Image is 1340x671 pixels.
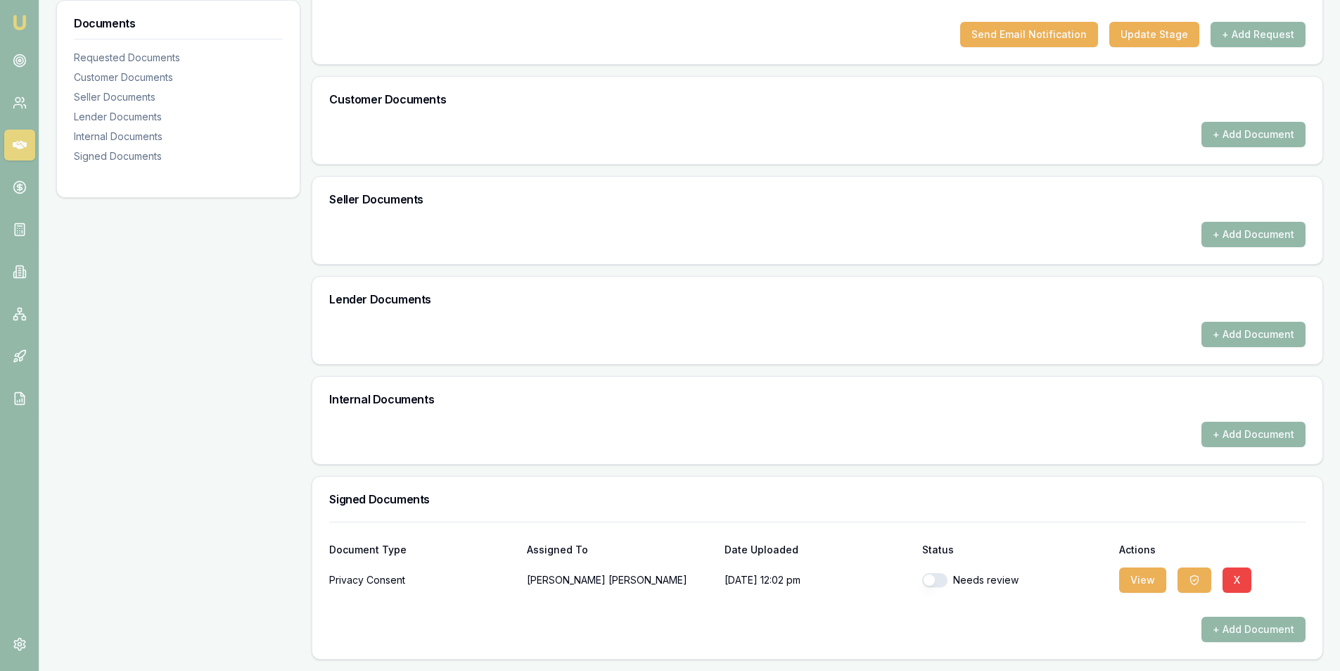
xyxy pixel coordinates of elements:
div: Document Type [329,545,516,555]
p: [DATE] 12:02 pm [725,566,911,594]
button: + Add Document [1201,322,1306,347]
div: Customer Documents [74,70,283,84]
button: + Add Document [1201,617,1306,642]
div: Status [922,545,1109,555]
button: + Add Request [1211,22,1306,47]
button: + Add Document [1201,222,1306,247]
div: Date Uploaded [725,545,911,555]
button: Update Stage [1109,22,1199,47]
button: + Add Document [1201,122,1306,147]
button: Send Email Notification [960,22,1098,47]
h3: Customer Documents [329,94,1306,105]
div: Actions [1119,545,1306,555]
div: Privacy Consent [329,566,516,594]
button: X [1223,567,1251,593]
h3: Internal Documents [329,394,1306,405]
div: Signed Documents [74,149,283,163]
div: Lender Documents [74,110,283,124]
p: [PERSON_NAME] [PERSON_NAME] [527,566,713,594]
button: + Add Document [1201,422,1306,447]
h3: Signed Documents [329,494,1306,505]
div: Internal Documents [74,130,283,144]
div: Requested Documents [74,51,283,65]
img: emu-icon-u.png [11,14,28,31]
div: Seller Documents [74,90,283,104]
div: Needs review [922,573,1109,587]
div: Assigned To [527,545,713,555]
h3: Seller Documents [329,194,1306,205]
button: View [1119,567,1166,593]
h3: Lender Documents [329,294,1306,305]
h3: Documents [74,18,283,29]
